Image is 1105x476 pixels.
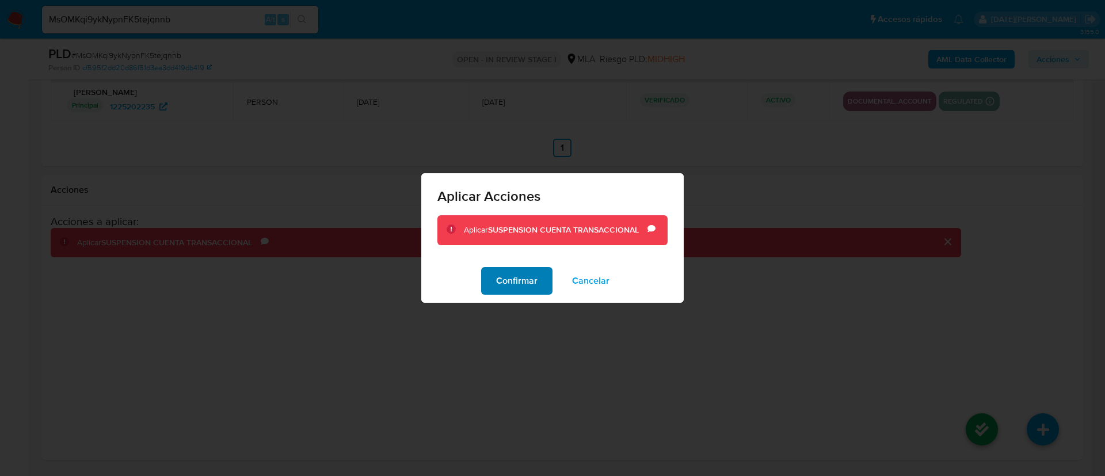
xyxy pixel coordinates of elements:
button: Confirmar [481,267,552,295]
span: Cancelar [572,268,609,294]
span: Confirmar [496,268,538,294]
div: Aplicar [464,224,647,236]
b: SUSPENSION CUENTA TRANSACCIONAL [488,224,639,235]
button: Cancelar [557,267,624,295]
span: Aplicar Acciones [437,189,668,203]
